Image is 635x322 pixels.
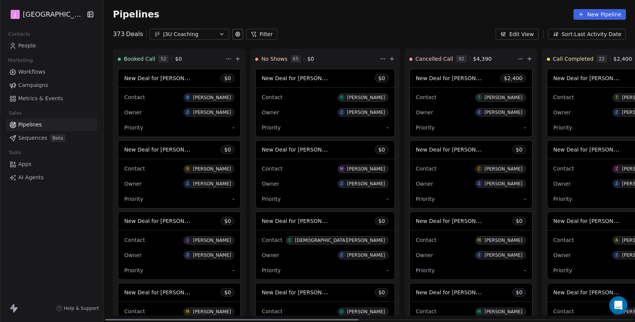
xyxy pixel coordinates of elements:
span: Sales [5,107,25,119]
span: New Deal for [PERSON_NAME] [416,146,496,153]
div: [PERSON_NAME] [347,181,385,186]
span: New Deal for [PERSON_NAME] [124,217,204,224]
span: Contact [124,166,145,172]
span: Contact [124,308,145,314]
span: $ 0 [378,146,385,153]
div: T [478,95,480,101]
div: C [478,166,480,172]
span: People [18,42,36,50]
span: Priority [416,196,435,202]
div: 373 [113,30,143,39]
span: $ 0 [224,74,231,82]
span: No Shows [261,55,287,63]
span: Owner [553,181,571,187]
button: Edit View [496,29,539,39]
div: [PERSON_NAME] [347,253,385,258]
div: A [615,237,618,243]
span: Pipelines [113,9,159,20]
div: [PERSON_NAME] [485,253,523,258]
div: Z [478,109,480,115]
span: $ 2,400 [613,55,632,63]
span: New Deal for [PERSON_NAME] [553,146,633,153]
div: New Deal for [PERSON_NAME]$0ContactR[PERSON_NAME]OwnerZ[PERSON_NAME]Priority- [118,140,241,208]
div: [PERSON_NAME] [485,110,523,115]
button: Sort: Last Activity Date [548,29,626,39]
span: Beta [50,134,65,142]
span: 65 [291,55,301,63]
div: New Deal for [PERSON_NAME]$0ContactC[PERSON_NAME]OwnerZ[PERSON_NAME]Priority- [409,140,532,208]
div: Open Intercom Messenger [609,296,627,314]
div: Z [478,252,480,258]
span: Owner [124,181,142,187]
div: D [340,309,343,315]
div: Z [186,252,189,258]
span: Priority [553,196,572,202]
span: Priority [416,125,435,131]
div: J [187,237,188,243]
span: Help & Support [64,305,99,311]
span: Tools [5,147,24,158]
div: Z [186,109,189,115]
a: AI Agents [6,171,97,184]
span: - [387,195,389,203]
span: - [387,267,389,274]
span: Contacts [5,28,33,40]
span: $ 0 [516,146,523,153]
div: Z [340,252,343,258]
span: Workflows [18,68,46,76]
div: [PERSON_NAME] [485,238,523,243]
span: Contact [124,94,145,100]
a: SequencesBeta [6,132,97,144]
span: New Deal for [PERSON_NAME] [262,217,342,224]
span: New Deal for [PERSON_NAME] [553,74,633,82]
div: New Deal for [PERSON_NAME]$0ContactC[DEMOGRAPHIC_DATA][PERSON_NAME]OwnerZ[PERSON_NAME]Priority- [255,212,395,280]
div: Z [340,181,343,187]
div: Z [615,252,618,258]
div: M [340,166,343,172]
div: New Deal for [PERSON_NAME]$0ContactM[PERSON_NAME]OwnerZ[PERSON_NAME]Priority- [255,140,395,208]
span: Marketing [5,55,36,66]
span: - [232,267,234,274]
div: Z [615,166,618,172]
span: $ 2,400 [504,74,523,82]
div: [PERSON_NAME] [193,181,231,186]
button: J[GEOGRAPHIC_DATA] [9,8,82,21]
span: Owner [262,252,279,258]
span: Owner [124,252,142,258]
span: New Deal for [PERSON_NAME] [262,146,342,153]
span: New Deal for [PERSON_NAME] [416,74,496,82]
a: People [6,39,97,52]
span: New Deal for [PERSON_NAME] [416,289,496,296]
span: Contact [416,308,436,314]
span: - [232,124,234,131]
span: Metrics & Events [18,95,63,103]
div: Cancelled Call92$4,390 [409,49,516,69]
div: R [186,166,189,172]
span: $ 0 [378,74,385,82]
div: [PERSON_NAME] [347,309,385,314]
div: M [477,237,481,243]
div: [PERSON_NAME] [485,309,523,314]
span: $ 0 [516,289,523,296]
span: - [232,195,234,203]
span: Deals [126,30,143,39]
span: Contact [262,94,282,100]
button: Filter [246,29,278,39]
span: Owner [416,109,433,115]
div: [PERSON_NAME] [193,95,231,100]
span: 52 [158,55,169,63]
span: Call Completed [553,55,594,63]
span: Owner [262,181,279,187]
span: Owner [124,109,142,115]
a: Campaigns [6,79,97,92]
span: $ 0 [378,217,385,225]
div: C [288,237,291,243]
span: Priority [262,125,281,131]
div: Z [186,181,189,187]
span: Contact [416,237,436,243]
span: New Deal for [PERSON_NAME] [124,146,204,153]
span: New Deal for [PERSON_NAME] [124,74,204,82]
div: M [186,309,190,315]
span: AI Agents [18,174,44,182]
span: $ 0 [175,55,182,63]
